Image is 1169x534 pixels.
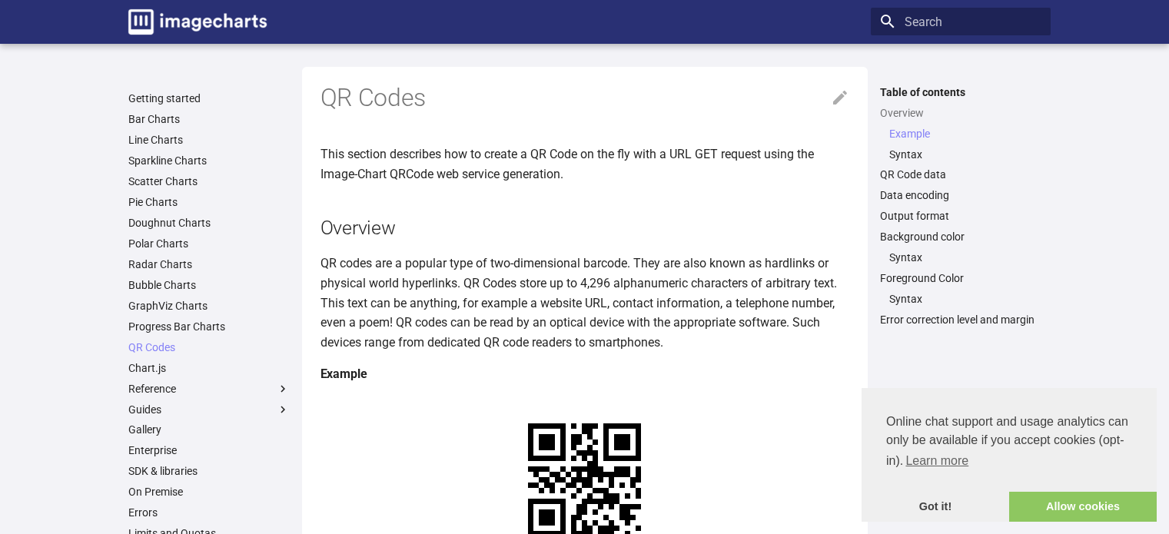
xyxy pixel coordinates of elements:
[128,112,290,126] a: Bar Charts
[880,167,1041,181] a: QR Code data
[128,237,290,250] a: Polar Charts
[880,188,1041,202] a: Data encoding
[880,271,1041,285] a: Foreground Color
[128,9,267,35] img: logo
[1009,492,1157,522] a: allow cookies
[320,254,849,352] p: QR codes are a popular type of two-dimensional barcode. They are also known as hardlinks or physi...
[128,91,290,105] a: Getting started
[128,382,290,396] label: Reference
[128,133,290,147] a: Line Charts
[128,154,290,167] a: Sparkline Charts
[871,85,1051,327] nav: Table of contents
[880,292,1041,306] nav: Foreground Color
[862,492,1009,522] a: dismiss cookie message
[880,250,1041,264] nav: Background color
[128,506,290,519] a: Errors
[128,443,290,457] a: Enterprise
[128,216,290,230] a: Doughnut Charts
[880,230,1041,244] a: Background color
[871,8,1051,35] input: Search
[889,148,1041,161] a: Syntax
[122,3,273,41] a: Image-Charts documentation
[128,340,290,354] a: QR Codes
[128,257,290,271] a: Radar Charts
[128,423,290,436] a: Gallery
[880,209,1041,223] a: Output format
[320,214,849,241] h2: Overview
[889,250,1041,264] a: Syntax
[880,106,1041,120] a: Overview
[889,127,1041,141] a: Example
[886,413,1132,473] span: Online chat support and usage analytics can only be available if you accept cookies (opt-in).
[880,127,1041,161] nav: Overview
[862,388,1157,522] div: cookieconsent
[128,195,290,209] a: Pie Charts
[128,403,290,416] label: Guides
[320,144,849,184] p: This section describes how to create a QR Code on the fly with a URL GET request using the Image-...
[320,364,849,384] h4: Example
[871,85,1051,99] label: Table of contents
[128,299,290,313] a: GraphViz Charts
[128,361,290,375] a: Chart.js
[128,464,290,478] a: SDK & libraries
[128,485,290,499] a: On Premise
[903,449,971,473] a: learn more about cookies
[128,174,290,188] a: Scatter Charts
[889,292,1041,306] a: Syntax
[320,82,849,114] h1: QR Codes
[128,278,290,292] a: Bubble Charts
[128,320,290,333] a: Progress Bar Charts
[880,313,1041,327] a: Error correction level and margin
